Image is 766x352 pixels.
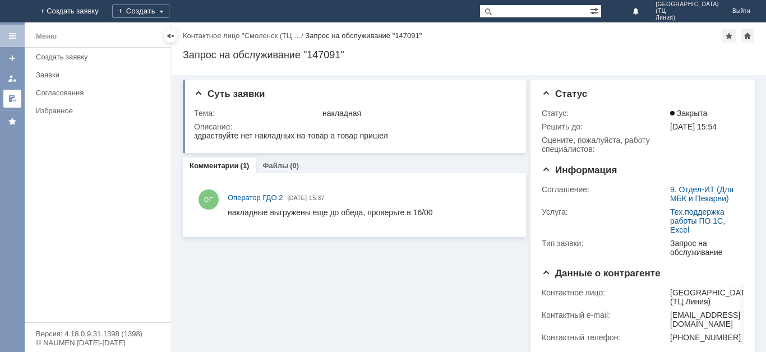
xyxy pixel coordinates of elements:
a: Мои согласования [3,90,21,108]
div: накладная [322,109,511,118]
div: Статус: [542,109,668,118]
span: Статус [542,89,587,99]
a: Файлы [262,161,288,170]
div: (0) [290,161,299,170]
div: [GEOGRAPHIC_DATA] (ТЦ Линия) [670,288,752,306]
div: Согласования [36,89,164,97]
div: © NAUMEN [DATE]-[DATE] [36,339,159,346]
span: Оператор ГДО 2 [228,193,283,202]
a: Создать заявку [3,49,21,67]
a: Согласования [31,84,168,101]
div: Услуга: [542,207,668,216]
div: Сделать домашней страницей [741,29,754,43]
div: Создать [112,4,169,18]
a: Контактное лицо "Смоленск (ТЦ … [183,31,301,40]
div: Скрыть меню [164,29,177,43]
div: Контактный e-mail: [542,311,668,319]
div: Контактное лицо: [542,288,668,297]
span: (ТЦ [656,8,719,15]
span: 15:37 [309,194,325,201]
a: Тех.поддержка работы ПО 1С, Excel [670,207,725,234]
div: Соглашение: [542,185,668,194]
div: Запрос на обслуживание [670,239,739,257]
div: [PHONE_NUMBER] [670,333,752,342]
div: Тип заявки: [542,239,668,248]
div: Описание: [194,122,514,131]
span: Линия) [656,15,719,21]
a: 9. Отдел-ИТ (Для МБК и Пекарни) [670,185,733,203]
span: Данные о контрагенте [542,268,661,279]
div: Запрос на обслуживание "147091" [305,31,422,40]
div: Версия: 4.18.0.9.31.1398 (1398) [36,330,159,337]
a: Мои заявки [3,70,21,87]
a: Оператор ГДО 2 [228,192,283,203]
div: Заявки [36,71,164,79]
div: Избранное [36,106,151,115]
span: [GEOGRAPHIC_DATA] [656,1,719,8]
div: (1) [241,161,250,170]
span: [DATE] 15:54 [670,122,717,131]
div: Запрос на обслуживание "147091" [183,49,755,61]
div: Меню [36,30,57,43]
span: Суть заявки [194,89,265,99]
div: Решить до: [542,122,668,131]
span: Расширенный поиск [590,5,601,16]
span: [DATE] [287,194,307,201]
a: Создать заявку [31,48,168,66]
div: Создать заявку [36,53,164,61]
a: Заявки [31,66,168,84]
div: Добавить в избранное [722,29,736,43]
span: Закрыта [670,109,707,118]
div: [EMAIL_ADDRESS][DOMAIN_NAME] [670,311,752,328]
span: Информация [542,165,617,175]
div: / [183,31,305,40]
div: Тема: [194,109,320,118]
div: Oцените, пожалуйста, работу специалистов: [542,136,668,154]
a: Комментарии [190,161,239,170]
div: Контактный телефон: [542,333,668,342]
